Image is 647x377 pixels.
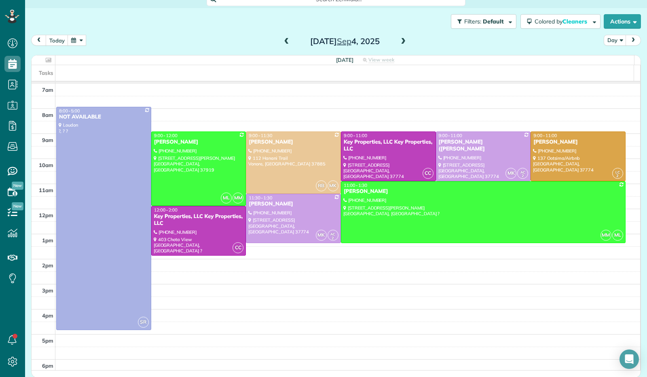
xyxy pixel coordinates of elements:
span: LC [615,170,620,174]
span: MM [600,230,611,241]
small: 2 [613,172,623,180]
span: 9:00 - 11:00 [344,133,367,138]
span: 9:00 - 11:00 [439,133,462,138]
span: ML [612,230,623,241]
span: Colored by [535,18,590,25]
div: NOT AVAILABLE [59,114,149,121]
span: 12pm [39,212,53,218]
span: 11am [39,187,53,193]
button: prev [31,35,47,46]
span: 10am [39,162,53,168]
span: 12:00 - 2:00 [154,207,178,213]
button: today [46,35,68,46]
span: 7am [42,87,53,93]
span: MM [233,193,243,203]
div: [PERSON_NAME] [533,139,623,146]
div: [PERSON_NAME] [248,139,338,146]
div: [PERSON_NAME] [343,188,623,195]
button: Actions [604,14,641,29]
span: View week [368,57,394,63]
h2: [DATE] 4, 2025 [294,37,395,46]
button: Colored byCleaners [520,14,600,29]
span: MK [505,168,516,179]
button: next [626,35,641,46]
a: Filters: Default [447,14,516,29]
span: 11:30 - 1:30 [249,195,272,201]
span: MK [316,230,327,241]
span: 8:00 - 5:00 [59,108,80,114]
small: 2 [518,172,528,180]
span: Sep [337,36,351,46]
span: AC [330,232,335,236]
span: 2pm [42,262,53,269]
span: MK [328,180,338,191]
span: 1pm [42,237,53,244]
button: Filters: Default [451,14,516,29]
div: Key Properties, LLC Key Properties, LLC [343,139,433,152]
small: 2 [328,235,338,242]
span: 9:00 - 12:00 [154,133,178,138]
span: 9:00 - 11:00 [533,133,557,138]
span: 6pm [42,362,53,369]
span: 11:00 - 1:30 [344,182,367,188]
span: 8am [42,112,53,118]
span: New [12,182,23,190]
div: Open Intercom Messenger [620,349,639,369]
span: Cleaners [562,18,588,25]
span: ML [221,193,232,203]
span: New [12,202,23,210]
span: Tasks [39,70,53,76]
div: Key Properties, LLC Key Properties, LLC [154,213,244,227]
span: Filters: [464,18,481,25]
span: RB [316,180,327,191]
span: 9am [42,137,53,143]
span: 9:00 - 11:30 [249,133,272,138]
span: 4pm [42,312,53,319]
span: SR [138,317,149,328]
div: [PERSON_NAME] [154,139,244,146]
button: Day [604,35,626,46]
span: CC [233,242,243,253]
span: AC [520,170,525,174]
div: [PERSON_NAME]([PERSON_NAME] [438,139,529,152]
div: [PERSON_NAME] [248,201,338,208]
span: 5pm [42,337,53,344]
span: CC [423,168,433,179]
span: [DATE] [336,57,353,63]
span: 3pm [42,287,53,294]
span: Default [483,18,504,25]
